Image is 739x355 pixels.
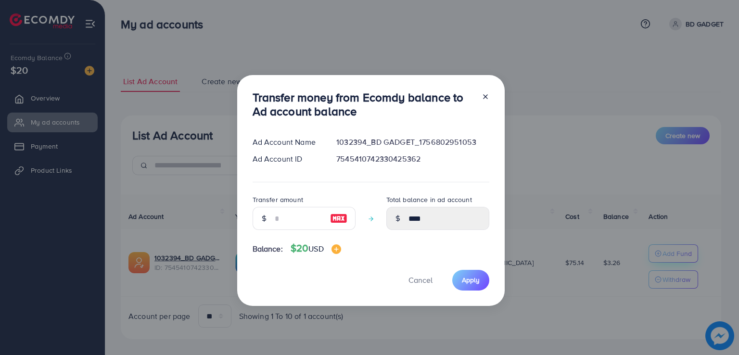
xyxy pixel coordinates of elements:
[330,213,347,224] img: image
[253,195,303,204] label: Transfer amount
[245,153,329,165] div: Ad Account ID
[329,153,497,165] div: 7545410742330425362
[253,90,474,118] h3: Transfer money from Ecomdy balance to Ad account balance
[408,275,433,285] span: Cancel
[329,137,497,148] div: 1032394_BD GADGET_1756802951053
[386,195,472,204] label: Total balance in ad account
[308,243,323,254] span: USD
[245,137,329,148] div: Ad Account Name
[331,244,341,254] img: image
[462,275,480,285] span: Apply
[253,243,283,254] span: Balance:
[396,270,445,291] button: Cancel
[452,270,489,291] button: Apply
[291,242,341,254] h4: $20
